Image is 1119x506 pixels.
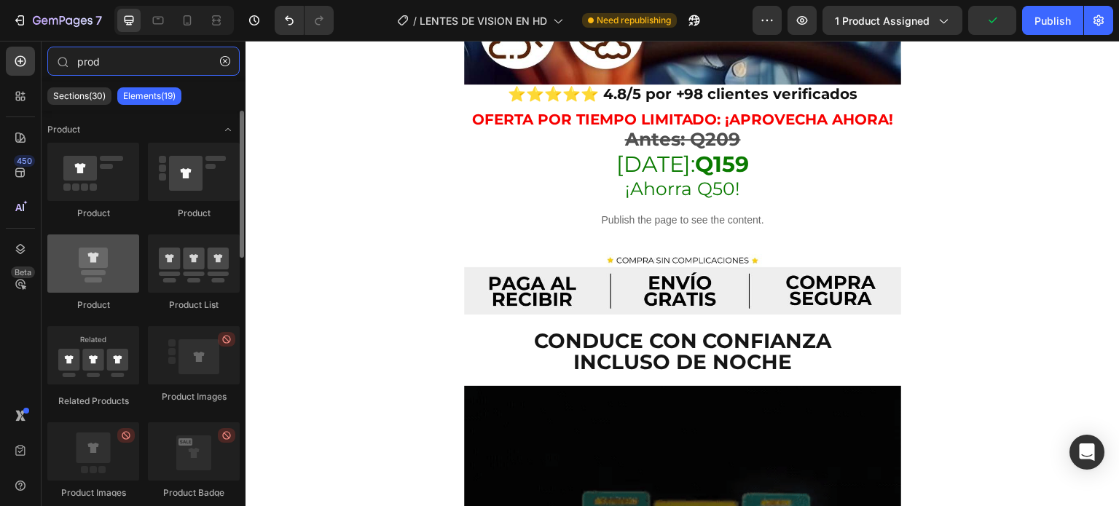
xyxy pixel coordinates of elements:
p: 7 [95,12,102,29]
button: 7 [6,6,109,35]
div: Beta [11,266,35,278]
span: Product [47,123,80,136]
h2: ¡Ahorra Q50! [219,137,656,160]
span: Toggle open [216,118,240,141]
span: LENTES DE VISION EN HD [420,13,547,28]
div: Product Badge [148,486,240,499]
input: Search Sections & Elements [47,47,240,76]
div: Product Images [148,390,240,403]
s: Antes: Q209 [380,87,495,109]
span: 1 product assigned [835,13,930,28]
strong: Q159 [450,110,504,137]
div: Product [148,207,240,220]
div: Publish [1034,13,1071,28]
h2: [DATE]: [219,110,656,137]
button: 1 product assigned [822,6,962,35]
div: Related Products [47,395,139,408]
div: Undo/Redo [275,6,334,35]
div: Product [47,207,139,220]
span: / [413,13,417,28]
iframe: Design area [246,41,1119,506]
button: Publish [1022,6,1083,35]
p: Sections(30) [53,90,106,102]
span: conduce con confianza [288,288,586,312]
span: Need republishing [597,14,671,27]
div: Open Intercom Messenger [1069,435,1104,470]
div: Product [47,299,139,312]
p: Elements(19) [123,90,176,102]
div: Product Images [47,486,139,499]
div: 450 [14,155,35,167]
span: incluso de noche [328,309,546,333]
p: Publish the page to see the content. [255,172,619,187]
div: Product List [148,299,240,312]
img: gempages_540067109892260996-275d1aed-d6fe-4264-8cc9-f63adcb57769.jpg [219,213,656,274]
